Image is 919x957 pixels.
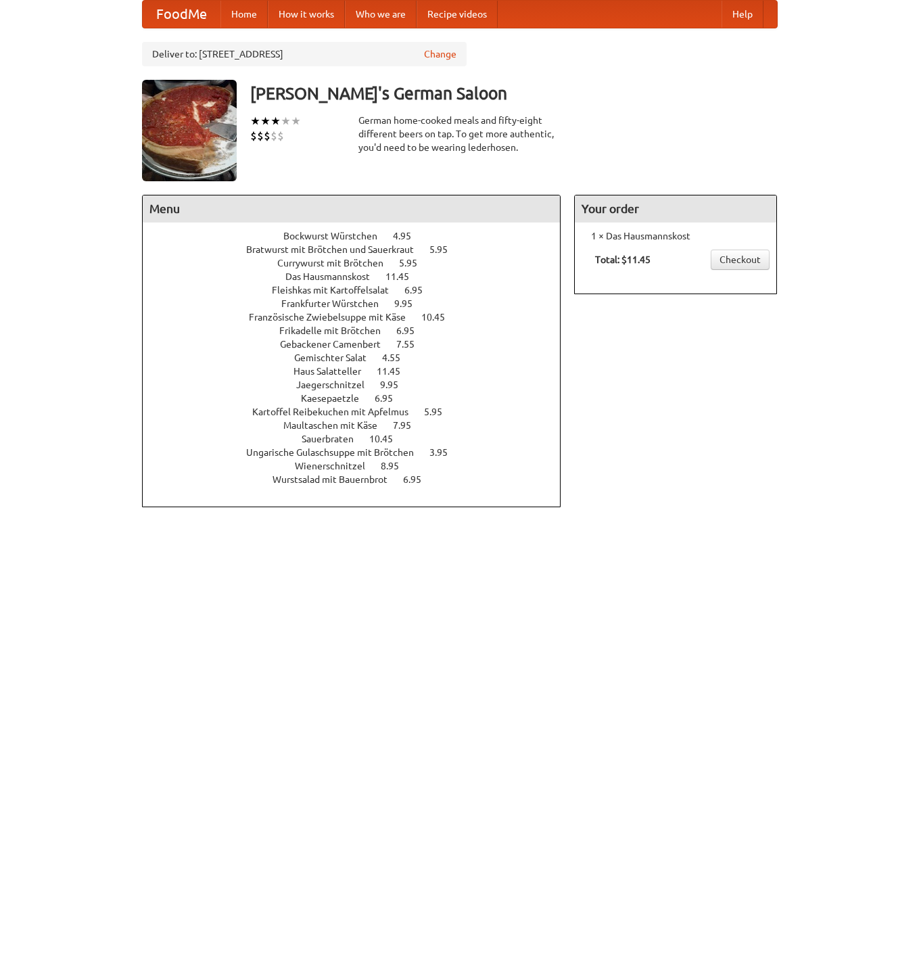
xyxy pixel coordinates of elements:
span: 6.95 [396,325,428,336]
a: Maultaschen mit Käse 7.95 [283,420,436,431]
span: Fleishkas mit Kartoffelsalat [272,285,402,296]
span: 11.45 [377,366,414,377]
a: Kaesepaetzle 6.95 [301,393,418,404]
a: Fleishkas mit Kartoffelsalat 6.95 [272,285,448,296]
h3: [PERSON_NAME]'s German Saloon [250,80,778,107]
a: Bockwurst Würstchen 4.95 [283,231,436,241]
a: Wurstsalad mit Bauernbrot 6.95 [273,474,446,485]
span: Das Hausmannskost [285,271,383,282]
a: Französische Zwiebelsuppe mit Käse 10.45 [249,312,470,323]
span: Currywurst mit Brötchen [277,258,397,269]
span: Gebackener Camenbert [280,339,394,350]
a: Wienerschnitzel 8.95 [295,461,424,471]
li: $ [257,129,264,143]
span: Wurstsalad mit Bauernbrot [273,474,401,485]
span: Sauerbraten [302,434,367,444]
a: Kartoffel Reibekuchen mit Apfelmus 5.95 [252,406,467,417]
h4: Menu [143,195,561,223]
span: 11.45 [385,271,423,282]
a: Help [722,1,763,28]
a: Das Hausmannskost 11.45 [285,271,434,282]
span: 6.95 [375,393,406,404]
span: 7.55 [396,339,428,350]
a: Checkout [711,250,770,270]
span: 4.95 [393,231,425,241]
span: 9.95 [394,298,426,309]
a: Change [424,47,456,61]
li: $ [270,129,277,143]
a: Frikadelle mit Brötchen 6.95 [279,325,440,336]
a: Home [220,1,268,28]
a: Haus Salatteller 11.45 [293,366,425,377]
span: 8.95 [381,461,413,471]
span: 6.95 [403,474,435,485]
a: How it works [268,1,345,28]
a: Gebackener Camenbert 7.55 [280,339,440,350]
a: Gemischter Salat 4.55 [294,352,425,363]
span: Gemischter Salat [294,352,380,363]
a: Bratwurst mit Brötchen und Sauerkraut 5.95 [246,244,473,255]
span: Bockwurst Würstchen [283,231,391,241]
a: Frankfurter Würstchen 9.95 [281,298,438,309]
a: Ungarische Gulaschsuppe mit Brötchen 3.95 [246,447,473,458]
span: 5.95 [424,406,456,417]
li: ★ [281,114,291,129]
span: Französische Zwiebelsuppe mit Käse [249,312,419,323]
a: FoodMe [143,1,220,28]
span: 5.95 [399,258,431,269]
li: $ [264,129,270,143]
a: Recipe videos [417,1,498,28]
span: 5.95 [429,244,461,255]
a: Sauerbraten 10.45 [302,434,418,444]
span: Jaegerschnitzel [296,379,378,390]
span: 3.95 [429,447,461,458]
span: 4.55 [382,352,414,363]
b: Total: $11.45 [595,254,651,265]
li: $ [250,129,257,143]
span: 10.45 [421,312,458,323]
li: $ [277,129,284,143]
span: Bratwurst mit Brötchen und Sauerkraut [246,244,427,255]
span: Maultaschen mit Käse [283,420,391,431]
span: Wienerschnitzel [295,461,379,471]
li: ★ [270,114,281,129]
li: ★ [260,114,270,129]
span: 10.45 [369,434,406,444]
div: German home-cooked meals and fifty-eight different beers on tap. To get more authentic, you'd nee... [358,114,561,154]
span: Haus Salatteller [293,366,375,377]
img: angular.jpg [142,80,237,181]
span: Frikadelle mit Brötchen [279,325,394,336]
span: Kartoffel Reibekuchen mit Apfelmus [252,406,422,417]
div: Deliver to: [STREET_ADDRESS] [142,42,467,66]
span: Kaesepaetzle [301,393,373,404]
a: Currywurst mit Brötchen 5.95 [277,258,442,269]
span: 6.95 [404,285,436,296]
li: ★ [250,114,260,129]
span: 7.95 [393,420,425,431]
h4: Your order [575,195,776,223]
a: Jaegerschnitzel 9.95 [296,379,423,390]
li: 1 × Das Hausmannskost [582,229,770,243]
span: 9.95 [380,379,412,390]
span: Frankfurter Würstchen [281,298,392,309]
li: ★ [291,114,301,129]
a: Who we are [345,1,417,28]
span: Ungarische Gulaschsuppe mit Brötchen [246,447,427,458]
